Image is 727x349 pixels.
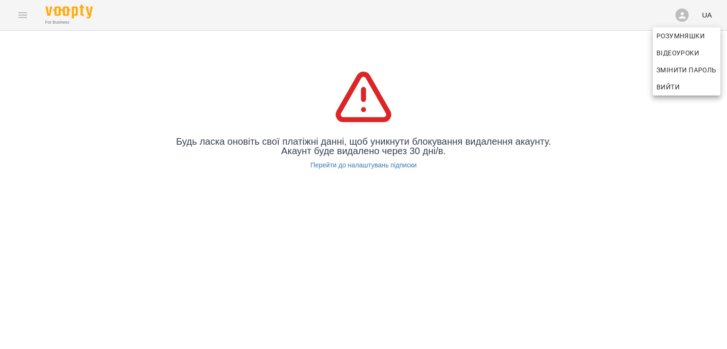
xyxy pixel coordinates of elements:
a: Розумняшки [653,27,720,44]
span: Змінити пароль [656,64,717,76]
span: Вийти [656,81,680,93]
span: Відеоуроки [656,47,699,59]
a: Змінити пароль [653,61,720,79]
button: Вийти [653,79,720,96]
a: Відеоуроки [653,44,703,61]
span: Розумняшки [656,30,717,42]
